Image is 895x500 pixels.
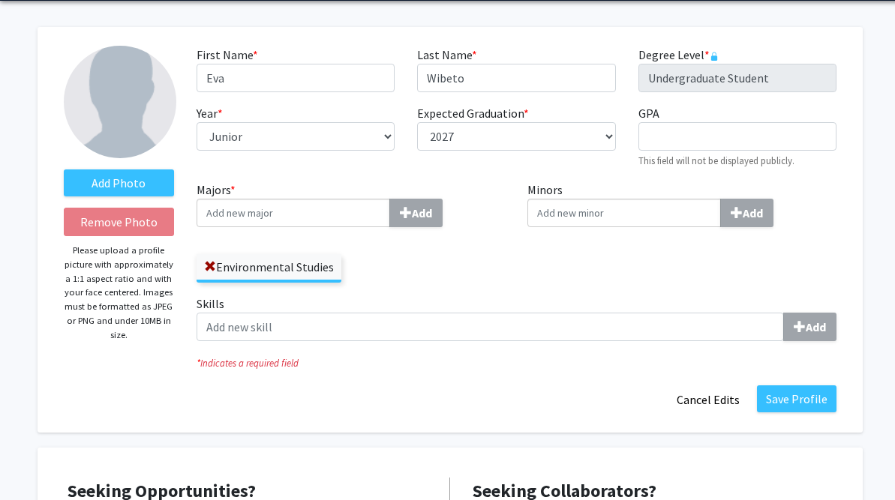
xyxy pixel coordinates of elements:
[197,254,341,280] label: Environmental Studies
[197,199,390,227] input: Majors*Add
[197,313,784,341] input: SkillsAdd
[197,181,506,227] label: Majors
[197,356,836,370] i: Indicates a required field
[527,181,836,227] label: Minors
[197,104,223,122] label: Year
[412,205,432,220] b: Add
[783,313,836,341] button: Skills
[197,295,836,341] label: Skills
[720,199,773,227] button: Minors
[64,244,174,342] p: Please upload a profile picture with approximately a 1:1 aspect ratio and with your face centered...
[743,205,763,220] b: Add
[638,46,719,64] label: Degree Level
[667,385,749,414] button: Cancel Edits
[64,208,174,236] button: Remove Photo
[638,154,794,166] small: This field will not be displayed publicly.
[64,169,174,196] label: AddProfile Picture
[197,46,258,64] label: First Name
[527,199,721,227] input: MinorsAdd
[757,385,836,412] button: Save Profile
[710,52,719,61] svg: This information is provided and automatically updated by Brandeis University and is not editable...
[638,104,659,122] label: GPA
[417,46,477,64] label: Last Name
[417,104,529,122] label: Expected Graduation
[64,46,176,158] img: Profile Picture
[389,199,443,227] button: Majors*
[11,433,64,489] iframe: Chat
[806,319,826,334] b: Add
